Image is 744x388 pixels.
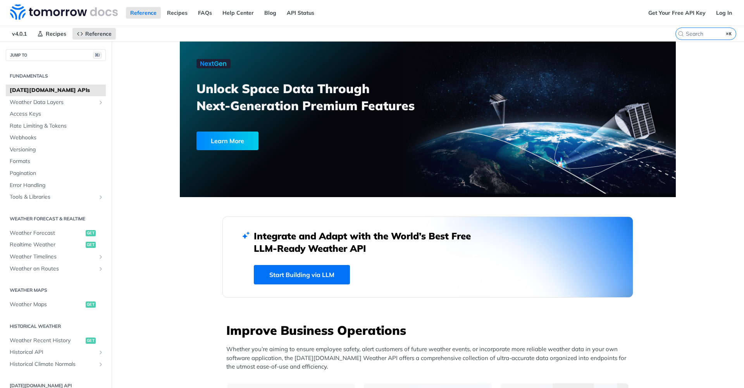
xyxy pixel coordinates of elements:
h2: Weather Forecast & realtime [6,215,106,222]
a: Reference [126,7,161,19]
h3: Improve Business Operations [226,322,633,339]
a: Formats [6,156,106,167]
span: Historical API [10,348,96,356]
a: Versioning [6,144,106,156]
a: Recipes [33,28,71,40]
span: ⌘/ [93,52,102,59]
span: Versioning [10,146,104,154]
img: NextGen [196,59,231,68]
button: Show subpages for Weather Timelines [98,254,104,260]
div: Learn More [196,132,258,150]
a: Recipes [163,7,192,19]
a: Weather Forecastget [6,227,106,239]
a: Tools & LibrariesShow subpages for Tools & Libraries [6,191,106,203]
span: Historical Climate Normals [10,360,96,368]
a: Rate Limiting & Tokens [6,120,106,132]
span: get [86,338,96,344]
span: Weather Timelines [10,253,96,261]
a: API Status [282,7,319,19]
button: Show subpages for Historical API [98,349,104,355]
span: Formats [10,158,104,165]
span: Weather Maps [10,301,84,308]
span: get [86,301,96,308]
h2: Historical Weather [6,323,106,330]
a: Help Center [218,7,258,19]
a: Weather Data LayersShow subpages for Weather Data Layers [6,97,106,108]
h2: Weather Maps [6,287,106,294]
button: Show subpages for Weather Data Layers [98,99,104,106]
a: Blog [260,7,281,19]
a: FAQs [194,7,216,19]
a: Log In [712,7,736,19]
h2: Fundamentals [6,73,106,80]
a: Weather Recent Historyget [6,335,106,346]
span: Error Handling [10,182,104,189]
a: Access Keys [6,108,106,120]
a: Weather Mapsget [6,299,106,310]
a: Pagination [6,168,106,179]
button: Show subpages for Historical Climate Normals [98,361,104,367]
span: Access Keys [10,110,104,118]
span: Reference [85,30,112,37]
span: Weather on Routes [10,265,96,273]
a: Start Building via LLM [254,265,350,284]
a: Error Handling [6,180,106,191]
h3: Unlock Space Data Through Next-Generation Premium Features [196,80,436,114]
span: get [86,242,96,248]
kbd: ⌘K [724,30,734,38]
a: Historical APIShow subpages for Historical API [6,346,106,358]
img: Tomorrow.io Weather API Docs [10,4,118,20]
button: Show subpages for Weather on Routes [98,266,104,272]
span: Weather Recent History [10,337,84,345]
span: Rate Limiting & Tokens [10,122,104,130]
a: Historical Climate NormalsShow subpages for Historical Climate Normals [6,359,106,370]
a: Realtime Weatherget [6,239,106,251]
span: Recipes [46,30,66,37]
button: Show subpages for Tools & Libraries [98,194,104,200]
a: Reference [72,28,116,40]
span: v4.0.1 [8,28,31,40]
span: Weather Forecast [10,229,84,237]
a: Get Your Free API Key [644,7,710,19]
svg: Search [678,31,684,37]
span: Webhooks [10,134,104,142]
a: [DATE][DOMAIN_NAME] APIs [6,85,106,96]
span: Tools & Libraries [10,193,96,201]
p: Whether you’re aiming to ensure employee safety, alert customers of future weather events, or inc... [226,345,633,371]
button: JUMP TO⌘/ [6,49,106,61]
a: Learn More [196,132,388,150]
span: Weather Data Layers [10,99,96,106]
span: Realtime Weather [10,241,84,249]
span: [DATE][DOMAIN_NAME] APIs [10,87,104,94]
a: Weather TimelinesShow subpages for Weather Timelines [6,251,106,263]
a: Webhooks [6,132,106,144]
span: Pagination [10,170,104,177]
h2: Integrate and Adapt with the World’s Best Free LLM-Ready Weather API [254,230,482,255]
a: Weather on RoutesShow subpages for Weather on Routes [6,263,106,275]
span: get [86,230,96,236]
